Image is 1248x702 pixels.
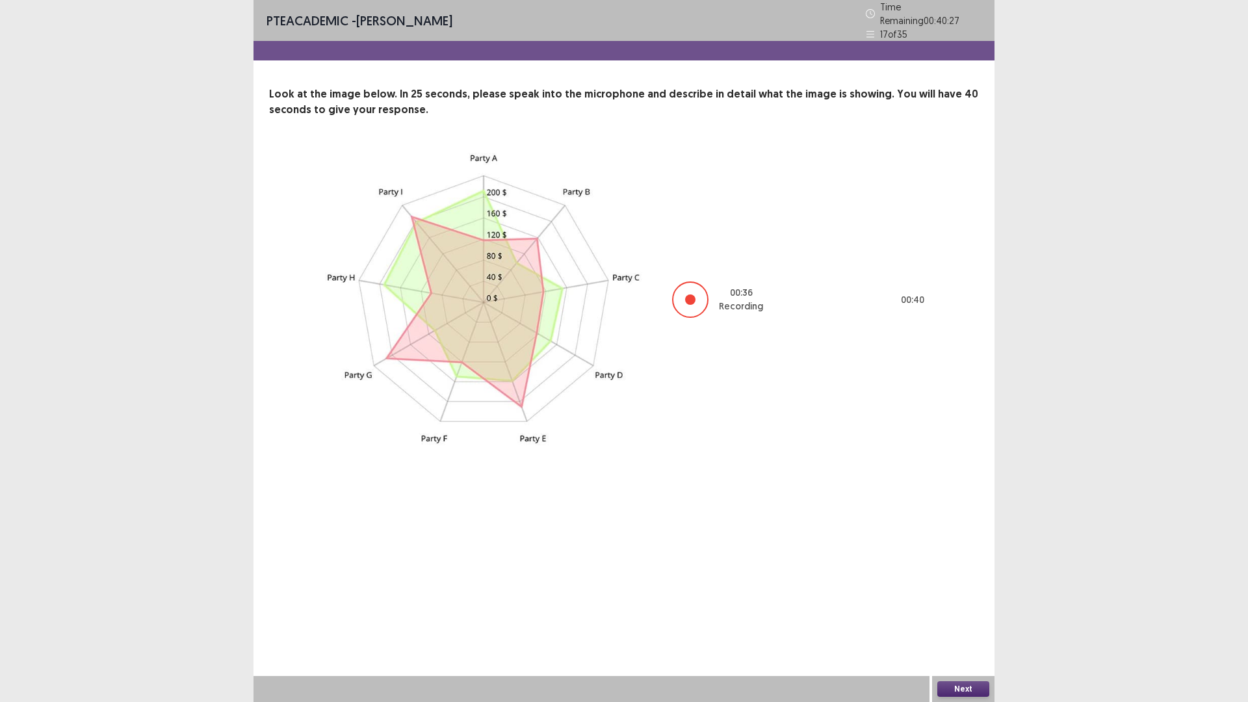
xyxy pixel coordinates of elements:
img: image-description [321,149,646,450]
p: 17 of 35 [880,27,907,41]
p: 00 : 40 [901,293,924,307]
p: Look at the image below. In 25 seconds, please speak into the microphone and describe in detail w... [269,86,979,118]
p: - [PERSON_NAME] [266,11,452,31]
p: 00 : 36 [730,286,753,300]
span: PTE academic [266,12,348,29]
p: Recording [719,300,763,313]
button: Next [937,681,989,697]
